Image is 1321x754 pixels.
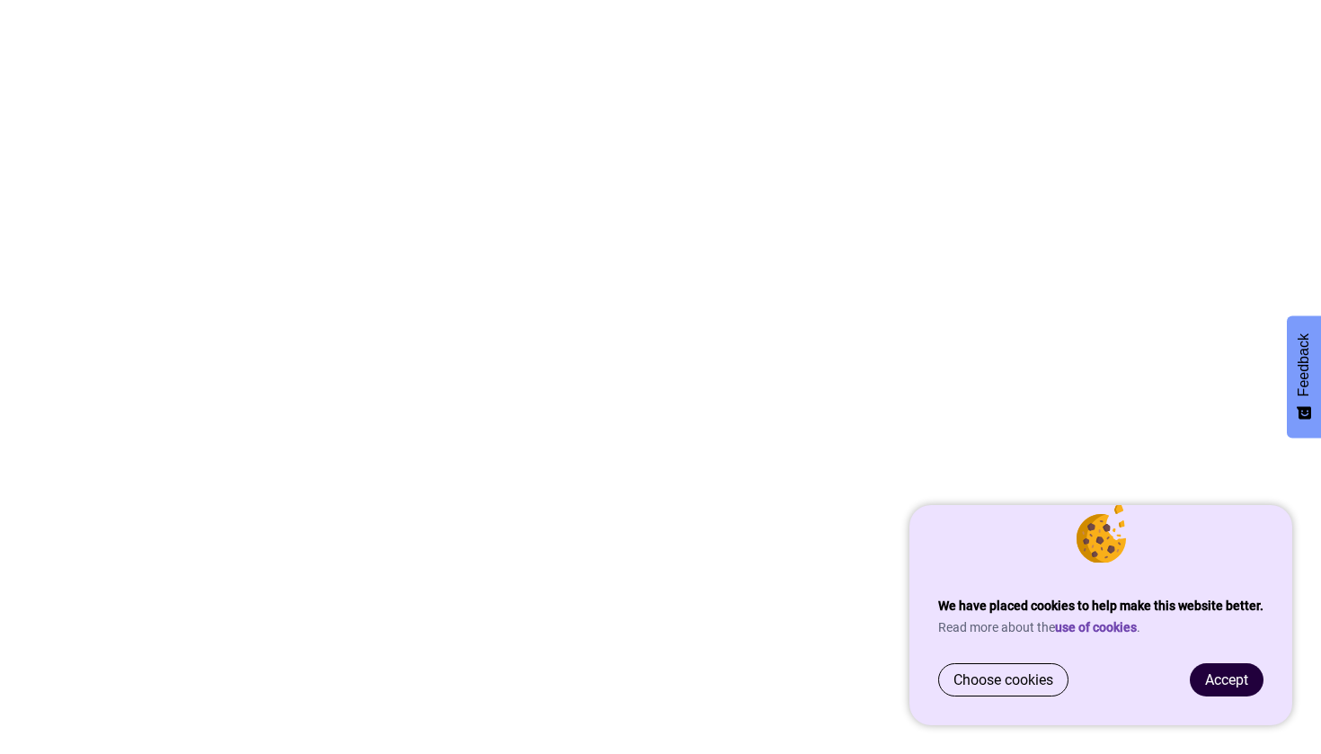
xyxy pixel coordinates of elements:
p: Read more about the . [938,620,1263,634]
a: Choose cookies [939,664,1068,696]
a: use of cookies [1055,620,1137,634]
strong: We have placed cookies to help make this website better. [938,599,1263,613]
span: Choose cookies [953,671,1053,688]
button: Feedback - Show survey [1287,315,1321,438]
span: Accept [1205,671,1248,688]
span: Feedback [1296,333,1312,396]
a: Accept [1191,664,1263,696]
